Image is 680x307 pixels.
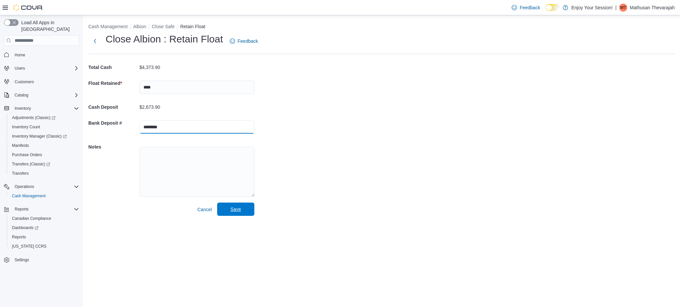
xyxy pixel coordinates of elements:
[12,183,79,191] span: Operations
[9,192,79,200] span: Cash Management
[12,193,45,199] span: Cash Management
[1,77,82,87] button: Customers
[12,104,79,112] span: Inventory
[9,169,79,177] span: Transfers
[12,78,37,86] a: Customers
[9,132,79,140] span: Inventory Manager (Classic)
[1,205,82,214] button: Reports
[9,114,58,122] a: Adjustments (Classic)
[7,232,82,242] button: Reports
[12,115,55,120] span: Adjustments (Classic)
[7,242,82,251] button: [US_STATE] CCRS
[9,242,79,250] span: Washington CCRS
[12,216,51,221] span: Canadian Compliance
[520,4,540,11] span: Feedback
[7,141,82,150] button: Manifests
[9,215,54,222] a: Canadian Compliance
[12,51,28,59] a: Home
[509,1,543,14] a: Feedback
[1,50,82,59] button: Home
[7,132,82,141] a: Inventory Manager (Classic)
[15,92,28,98] span: Catalog
[1,91,82,100] button: Catalog
[619,4,627,12] div: Mathusan Thevarajah
[7,122,82,132] button: Inventory Count
[9,233,29,241] a: Reports
[238,38,258,44] span: Feedback
[88,77,138,90] h5: Float Retained
[12,64,28,72] button: Users
[88,23,675,31] nav: An example of EuiBreadcrumbs
[546,4,559,11] input: Dark Mode
[9,123,43,131] a: Inventory Count
[88,116,138,130] h5: Bank Deposit #
[9,114,79,122] span: Adjustments (Classic)
[88,61,138,74] h5: Total Cash
[12,256,79,264] span: Settings
[12,64,79,72] span: Users
[133,24,146,29] button: Albion
[197,206,212,213] span: Cancel
[12,205,31,213] button: Reports
[217,203,254,216] button: Save
[1,64,82,73] button: Users
[7,169,82,178] button: Transfers
[12,152,42,157] span: Purchase Orders
[7,223,82,232] a: Dashboards
[15,106,31,111] span: Inventory
[9,242,49,250] a: [US_STATE] CCRS
[9,233,79,241] span: Reports
[9,142,32,150] a: Manifests
[9,215,79,222] span: Canadian Compliance
[1,182,82,191] button: Operations
[615,4,617,12] p: |
[12,171,29,176] span: Transfers
[9,224,41,232] a: Dashboards
[12,91,79,99] span: Catalog
[15,257,29,263] span: Settings
[12,225,39,230] span: Dashboards
[7,214,82,223] button: Canadian Compliance
[230,206,241,213] span: Save
[9,224,79,232] span: Dashboards
[106,32,223,46] h1: Close Albion : Retain Float
[9,169,31,177] a: Transfers
[12,205,79,213] span: Reports
[19,19,79,32] span: Load All Apps in [GEOGRAPHIC_DATA]
[12,50,79,59] span: Home
[571,4,613,12] p: Enjoy Your Session!
[12,234,26,240] span: Reports
[12,183,37,191] button: Operations
[12,124,40,130] span: Inventory Count
[12,91,31,99] button: Catalog
[9,151,45,159] a: Purchase Orders
[88,140,138,153] h5: Notes
[12,161,50,167] span: Transfers (Classic)
[9,160,53,168] a: Transfers (Classic)
[15,184,34,189] span: Operations
[13,4,43,11] img: Cova
[12,256,32,264] a: Settings
[7,191,82,201] button: Cash Management
[227,34,261,48] a: Feedback
[88,24,127,29] button: Cash Management
[7,150,82,159] button: Purchase Orders
[12,78,79,86] span: Customers
[4,47,79,282] nav: Complex example
[15,66,25,71] span: Users
[139,104,160,110] p: $2,673.90
[12,134,67,139] span: Inventory Manager (Classic)
[139,65,160,70] p: $4,373.90
[9,192,48,200] a: Cash Management
[15,79,34,85] span: Customers
[9,132,69,140] a: Inventory Manager (Classic)
[15,207,29,212] span: Reports
[7,159,82,169] a: Transfers (Classic)
[12,143,29,148] span: Manifests
[12,244,46,249] span: [US_STATE] CCRS
[630,4,675,12] p: Mathusan Thevarajah
[152,24,174,29] button: Close Safe
[88,100,138,114] h5: Cash Deposit
[620,4,626,12] span: MT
